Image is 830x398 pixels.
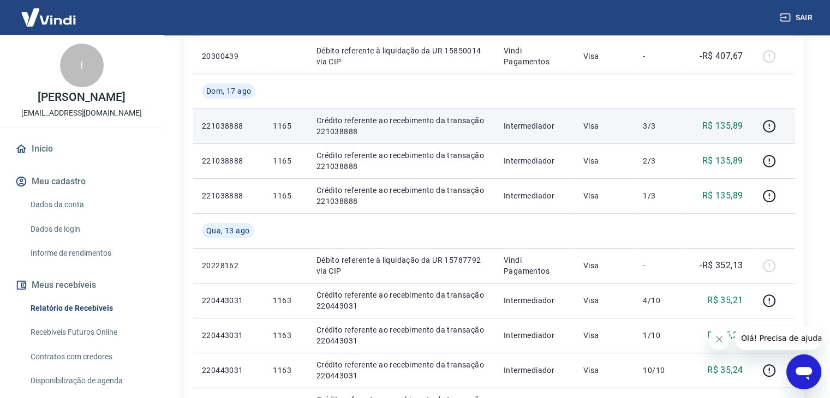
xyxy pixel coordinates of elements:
[273,155,298,166] p: 1165
[702,189,743,202] p: R$ 135,89
[707,364,743,377] p: R$ 35,24
[583,330,626,341] p: Visa
[643,190,675,201] p: 1/3
[206,86,251,97] span: Dom, 17 ago
[643,365,675,376] p: 10/10
[206,225,249,236] span: Qua, 13 ago
[202,155,255,166] p: 221038888
[583,120,626,131] p: Visa
[583,155,626,166] p: Visa
[317,324,486,346] p: Crédito referente ao recebimento da transação 220443031
[26,321,150,343] a: Recebíveis Futuros Online
[202,120,255,131] p: 221038888
[583,190,626,201] p: Visa
[38,92,125,103] p: [PERSON_NAME]
[504,295,566,306] p: Intermediador
[643,120,675,131] p: 3/3
[643,155,675,166] p: 2/3
[202,260,255,271] p: 20228162
[26,297,150,319] a: Relatório de Recebíveis
[700,259,743,272] p: -R$ 352,13
[583,295,626,306] p: Visa
[13,273,150,297] button: Meus recebíveis
[26,370,150,392] a: Disponibilização de agenda
[317,255,486,276] p: Débito referente à liquidação da UR 15787792 via CIP
[504,330,566,341] p: Intermediador
[708,328,730,350] iframe: Fechar mensagem
[583,51,626,62] p: Visa
[643,295,675,306] p: 4/10
[778,8,817,28] button: Sair
[504,155,566,166] p: Intermediador
[504,365,566,376] p: Intermediador
[21,107,142,119] p: [EMAIL_ADDRESS][DOMAIN_NAME]
[504,190,566,201] p: Intermediador
[735,326,821,350] iframe: Mensagem da empresa
[700,50,743,63] p: -R$ 407,67
[7,8,92,16] span: Olá! Precisa de ajuda?
[13,1,84,34] img: Vindi
[317,359,486,381] p: Crédito referente ao recebimento da transação 220443031
[707,294,743,307] p: R$ 35,21
[643,330,675,341] p: 1/10
[707,329,743,342] p: R$ 35,21
[643,260,675,271] p: -
[202,295,255,306] p: 220443031
[13,170,150,194] button: Meu cadastro
[702,119,743,132] p: R$ 135,89
[60,44,104,87] div: I
[643,51,675,62] p: -
[202,330,255,341] p: 220443031
[273,190,298,201] p: 1165
[26,242,150,264] a: Informe de rendimentos
[202,51,255,62] p: 20300439
[317,45,486,67] p: Débito referente à liquidação da UR 15850014 via CIP
[317,150,486,172] p: Crédito referente ao recebimento da transação 221038888
[273,365,298,376] p: 1163
[13,137,150,161] a: Início
[504,255,566,276] p: Vindi Pagamentos
[202,190,255,201] p: 221038888
[273,295,298,306] p: 1163
[26,218,150,240] a: Dados de login
[504,120,566,131] p: Intermediador
[786,354,821,389] iframe: Botão para abrir a janela de mensagens
[273,330,298,341] p: 1163
[583,260,626,271] p: Visa
[702,154,743,167] p: R$ 135,89
[317,185,486,207] p: Crédito referente ao recebimento da transação 221038888
[504,45,566,67] p: Vindi Pagamentos
[583,365,626,376] p: Visa
[202,365,255,376] p: 220443031
[273,120,298,131] p: 1165
[26,346,150,368] a: Contratos com credores
[317,290,486,311] p: Crédito referente ao recebimento da transação 220443031
[317,115,486,137] p: Crédito referente ao recebimento da transação 221038888
[26,194,150,216] a: Dados da conta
